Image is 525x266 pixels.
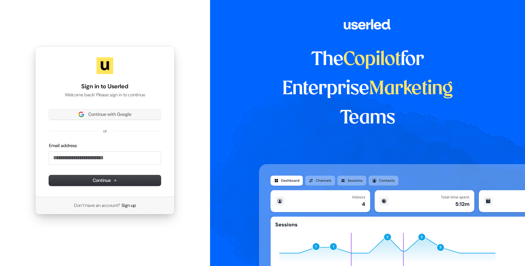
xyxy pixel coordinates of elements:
label: Email address [49,143,77,149]
img: Userled [97,57,113,74]
span: Continue with Google [88,111,131,118]
img: Sign in with Google [78,112,84,117]
span: Copilot [343,51,401,69]
p: or [103,128,107,134]
a: Sign up [122,202,136,209]
span: Don’t have an account? [74,202,120,209]
h1: The for Enterprise Teams [259,45,476,133]
p: Welcome back! Please sign in to continue [49,92,161,98]
button: Continue [49,175,161,186]
span: Marketing [369,80,453,98]
span: Continue [93,177,117,184]
h1: Sign in to Userled [49,82,161,91]
button: Sign in with GoogleContinue with Google [49,109,161,120]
